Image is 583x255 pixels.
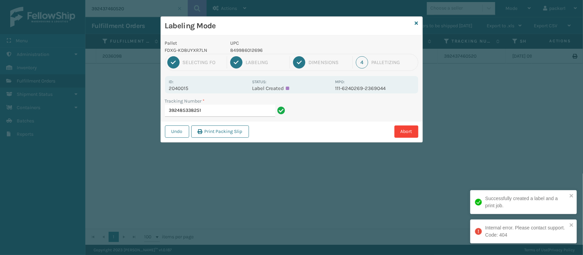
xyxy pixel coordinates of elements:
p: Label Created [252,85,331,91]
button: close [569,193,574,199]
div: Internal error. Please contact support. Code: 404 [485,224,567,239]
div: Dimensions [308,59,349,65]
div: Palletizing [371,59,416,65]
h3: Labeling Mode [165,21,412,31]
div: Successfully created a label and a print job. [485,195,567,209]
p: UPC [230,40,331,47]
p: 849986012696 [230,47,331,54]
div: 1 [167,56,180,69]
button: close [569,222,574,229]
button: Undo [165,125,189,138]
label: Status: [252,79,266,84]
label: Id: [169,79,174,84]
div: Labeling [246,59,287,65]
p: Pallet [165,40,222,47]
p: 2040015 [169,85,248,91]
button: Abort [394,125,418,138]
div: 2 [230,56,242,69]
label: Tracking Number [165,97,205,105]
div: Selecting FO [183,59,224,65]
div: 4 [356,56,368,69]
p: 111-6240269-2369044 [335,85,414,91]
button: Print Packing Slip [191,125,249,138]
div: 3 [293,56,305,69]
p: FDXG-KD8UYXR7LN [165,47,222,54]
label: MPO: [335,79,345,84]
